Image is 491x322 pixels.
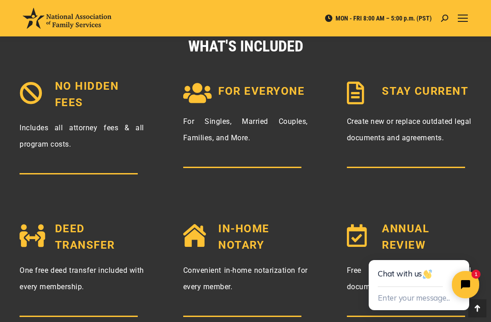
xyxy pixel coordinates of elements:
[20,262,144,295] p: One free deed transfer included with every membership.
[23,8,111,29] img: National Association of Family Services
[53,78,144,111] span: NO HIDDEN FEES
[347,262,471,295] p: Free annual reviews of legal documents and financial plans.
[216,83,305,99] span: FOR EVERYONE
[380,83,468,99] span: STAY CURRENT
[20,120,144,153] p: Includes all attorney fees & all program costs.
[53,220,144,253] span: DEED TRANSFER
[347,113,471,146] p: Create new or replace outdated legal documents and agreements.
[348,230,491,322] iframe: Tidio Chat
[216,220,307,253] span: IN-HOME NOTARY
[380,220,471,253] span: ANNUAL REVIEW
[183,262,308,295] p: Convenient in-home notarization for every member.
[5,38,486,54] h2: WHAT'S INCLUDED
[324,14,432,22] span: MON - FRI 8:00 AM – 5:00 p.m. (PST)
[183,113,308,146] p: For Singles, Married Couples, Families, and More.
[457,13,468,24] a: Mobile menu icon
